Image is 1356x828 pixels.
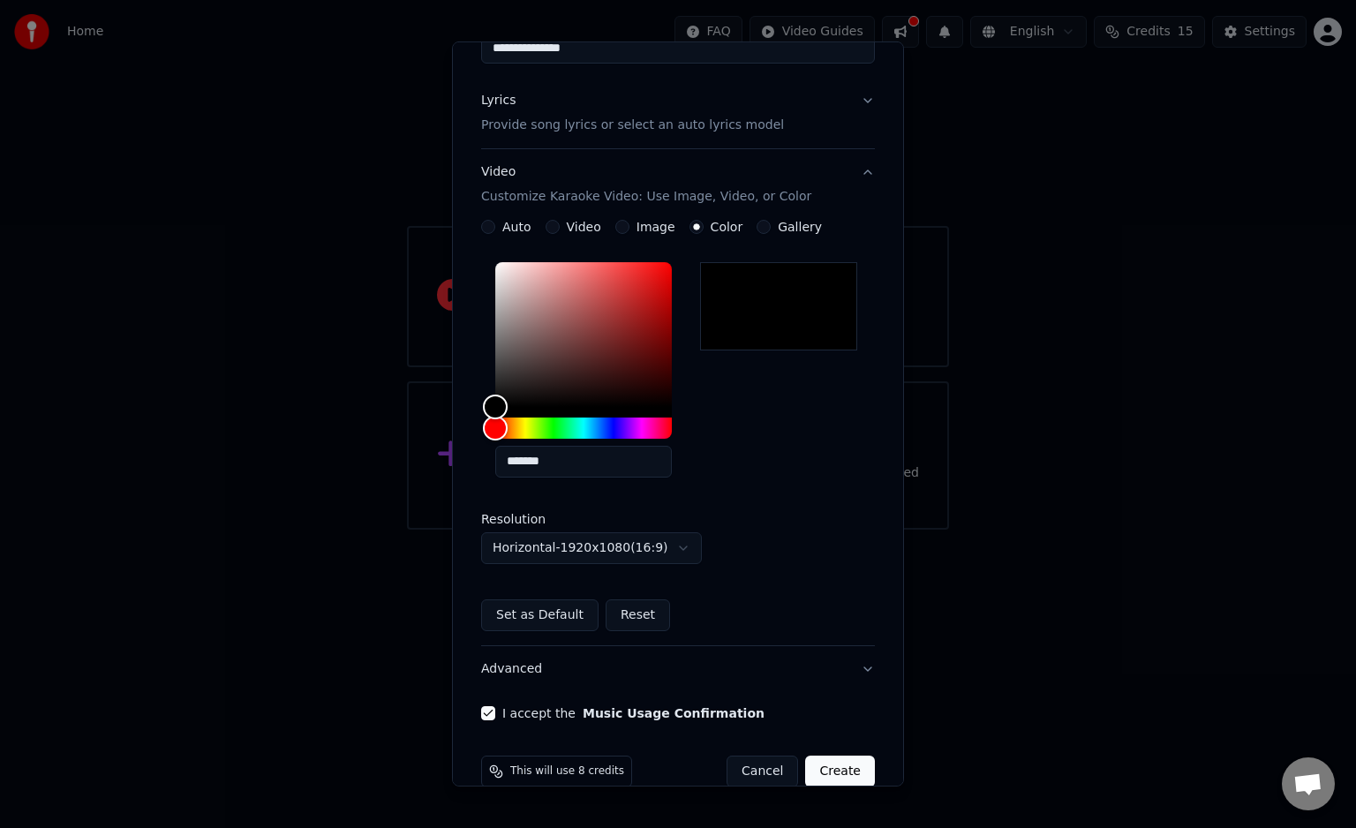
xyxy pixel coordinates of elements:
[510,764,624,779] span: This will use 8 credits
[502,221,531,233] label: Auto
[606,599,670,631] button: Reset
[495,418,672,439] div: Hue
[481,220,875,645] div: VideoCustomize Karaoke Video: Use Image, Video, or Color
[481,188,811,206] p: Customize Karaoke Video: Use Image, Video, or Color
[778,221,822,233] label: Gallery
[481,163,811,206] div: Video
[481,78,875,148] button: LyricsProvide song lyrics or select an auto lyrics model
[481,513,658,525] label: Resolution
[711,221,743,233] label: Color
[727,756,798,787] button: Cancel
[637,221,675,233] label: Image
[481,646,875,692] button: Advanced
[481,599,599,631] button: Set as Default
[567,221,601,233] label: Video
[583,707,765,719] button: I accept the
[481,117,784,134] p: Provide song lyrics or select an auto lyrics model
[502,707,765,719] label: I accept the
[495,262,672,407] div: Color
[805,756,875,787] button: Create
[481,92,516,109] div: Lyrics
[481,149,875,220] button: VideoCustomize Karaoke Video: Use Image, Video, or Color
